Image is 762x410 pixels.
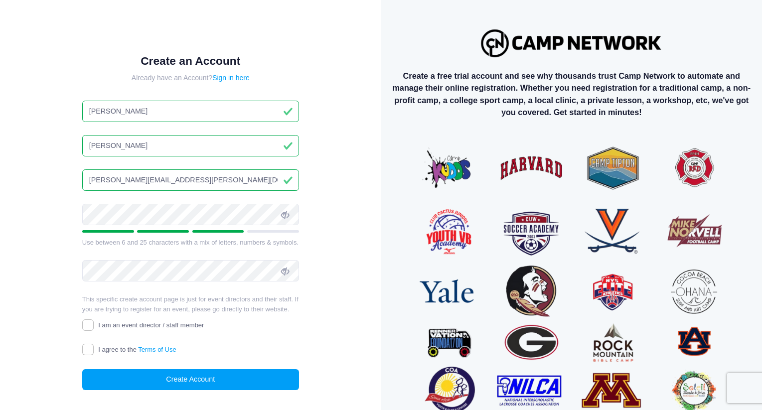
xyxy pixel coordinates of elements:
input: Email [82,169,299,191]
img: Logo [476,24,667,62]
p: This specific create account page is just for event directors and their staff. If you are trying ... [82,294,299,314]
input: I agree to theTerms of Use [82,344,94,355]
button: Create Account [82,369,299,391]
input: Last Name [82,135,299,156]
p: Create a free trial account and see why thousands trust Camp Network to automate and manage their... [389,70,754,119]
h1: Create an Account [82,54,299,68]
input: I am an event director / staff member [82,319,94,331]
div: Already have an Account? [82,73,299,83]
span: I agree to the [98,346,176,353]
a: Sign in here [212,74,250,82]
input: First Name [82,101,299,122]
div: Use between 6 and 25 characters with a mix of letters, numbers & symbols. [82,238,299,248]
a: Terms of Use [138,346,176,353]
span: I am an event director / staff member [98,321,204,329]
